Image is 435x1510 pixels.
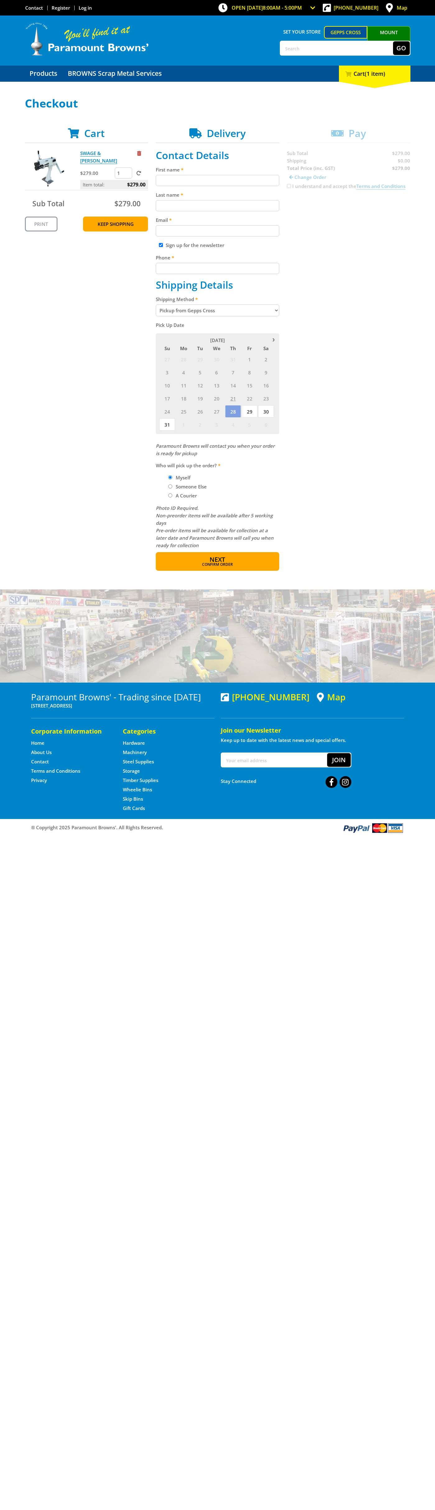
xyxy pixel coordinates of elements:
[209,344,224,352] span: We
[31,149,68,187] img: SWAGE & JENNY
[174,472,192,483] label: Myself
[280,41,393,55] input: Search
[225,379,241,391] span: 14
[156,279,279,291] h2: Shipping Details
[393,41,410,55] button: Go
[31,692,215,702] h3: Paramount Browns' - Trading since [DATE]
[159,418,175,431] span: 31
[176,392,192,405] span: 18
[258,392,274,405] span: 23
[176,405,192,418] span: 25
[63,66,166,82] a: Go to the BROWNS Scrap Metal Services page
[209,353,224,365] span: 30
[169,563,266,566] span: Confirm order
[123,768,140,774] a: Go to the Storage page
[176,418,192,431] span: 1
[232,4,302,11] span: OPEN [DATE]
[258,353,274,365] span: 2
[242,344,257,352] span: Fr
[156,263,279,274] input: Please enter your telephone number.
[159,366,175,378] span: 3
[31,702,215,709] p: [STREET_ADDRESS]
[210,555,225,564] span: Next
[192,344,208,352] span: Tu
[221,692,309,702] div: [PHONE_NUMBER]
[221,736,404,744] p: Keep up to date with the latest news and special offers.
[123,727,202,736] h5: Categories
[225,418,241,431] span: 4
[367,26,410,50] a: Mount [PERSON_NAME]
[123,740,145,746] a: Go to the Hardware page
[156,166,279,173] label: First name
[25,5,43,11] a: Go to the Contact page
[221,774,351,789] div: Stay Connected
[168,484,172,488] input: Please select who will pick up the order.
[31,758,49,765] a: Go to the Contact page
[166,242,224,248] label: Sign up for the newsletter
[176,366,192,378] span: 4
[225,366,241,378] span: 7
[342,822,404,834] img: PayPal, Mastercard, Visa accepted
[84,126,105,140] span: Cart
[156,191,279,199] label: Last name
[80,180,148,189] p: Item total:
[123,749,147,756] a: Go to the Machinery page
[25,22,149,56] img: Paramount Browns'
[209,379,224,391] span: 13
[258,344,274,352] span: Sa
[207,126,246,140] span: Delivery
[317,692,345,702] a: View a map of Gepps Cross location
[258,405,274,418] span: 30
[174,490,199,501] label: A Courier
[176,353,192,365] span: 28
[32,199,64,208] span: Sub Total
[225,344,241,352] span: Th
[225,353,241,365] span: 31
[242,353,257,365] span: 1
[156,175,279,186] input: Please enter your first name.
[156,216,279,224] label: Email
[127,180,146,189] span: $279.00
[168,493,172,497] input: Please select who will pick up the order.
[176,379,192,391] span: 11
[192,405,208,418] span: 26
[156,443,275,456] em: Paramount Browns will contact you when your order is ready for pickup
[159,353,175,365] span: 27
[31,768,80,774] a: Go to the Terms and Conditions page
[123,796,143,802] a: Go to the Skip Bins page
[80,150,117,164] a: SWAGE & [PERSON_NAME]
[156,200,279,211] input: Please enter your last name.
[210,337,225,343] span: [DATE]
[258,366,274,378] span: 9
[209,392,224,405] span: 20
[258,379,274,391] span: 16
[221,726,404,735] h5: Join our Newsletter
[339,66,410,82] div: Cart
[156,505,274,548] em: Photo ID Required. Non-preorder items will be available after 5 working days Pre-order items will...
[327,753,351,767] button: Join
[25,66,62,82] a: Go to the Products page
[123,805,145,812] a: Go to the Gift Cards page
[31,777,47,784] a: Go to the Privacy page
[52,5,70,11] a: Go to the registration page
[159,344,175,352] span: Su
[123,758,154,765] a: Go to the Steel Supplies page
[156,254,279,261] label: Phone
[176,344,192,352] span: Mo
[242,418,257,431] span: 5
[192,366,208,378] span: 5
[209,366,224,378] span: 6
[80,169,113,177] p: $279.00
[280,26,324,37] span: Set your store
[31,727,110,736] h5: Corporate Information
[137,150,141,156] a: Remove from cart
[209,418,224,431] span: 3
[25,97,410,110] h1: Checkout
[156,295,279,303] label: Shipping Method
[156,321,279,329] label: Pick Up Date
[365,70,385,77] span: (1 item)
[192,392,208,405] span: 19
[324,26,367,39] a: Gepps Cross
[192,418,208,431] span: 2
[225,405,241,418] span: 28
